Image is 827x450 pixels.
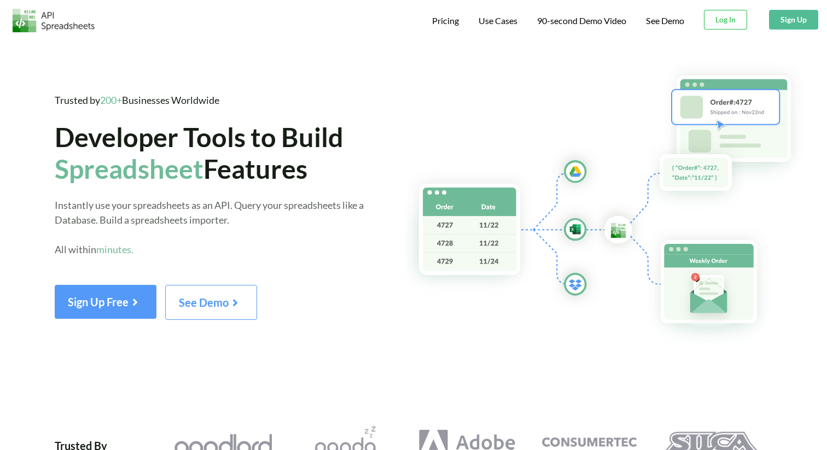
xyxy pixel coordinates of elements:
span: 90-second Demo Video [537,16,626,25]
span: Developer Tools to Build Features [55,121,343,184]
span: minutes. [96,243,133,255]
span: Sign Up Free [68,295,143,308]
a: See Demo [165,300,257,309]
button: Sign Up Free [55,285,156,319]
button: See Demo [165,285,257,320]
span: Spreadsheet [55,153,203,184]
span: 200+ [100,94,122,106]
span: Instantly use your spreadsheets as an API. Query your spreadsheets like a Database. Build a sprea... [55,199,364,255]
img: Hero Spreadsheet Flow [397,60,827,349]
span: Trusted by Businesses Worldwide [55,94,219,106]
span: Use Cases [479,15,517,26]
span: See Demo [179,296,243,309]
button: Sign Up [769,10,818,30]
a: See Demo [646,15,684,27]
img: Logo.png [13,9,95,32]
button: Log In [704,10,747,30]
span: Pricing [432,15,459,26]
